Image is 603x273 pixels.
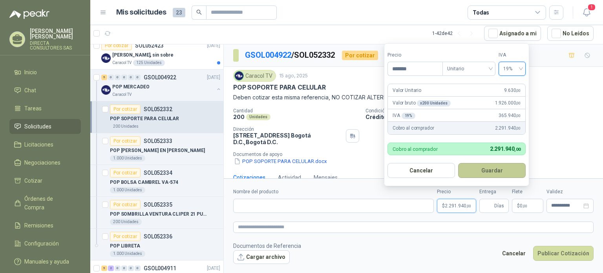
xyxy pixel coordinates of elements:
[110,187,145,193] div: 1.000 Unidades
[9,254,81,269] a: Manuales y ayuda
[110,232,141,241] div: Por cotizar
[24,104,42,113] span: Tareas
[402,113,416,119] div: 19 %
[9,83,81,98] a: Chat
[133,60,165,66] div: 125 Unidades
[233,93,594,102] p: Deben cotizar esta misma referencia, NO COTIZAR ALTERNATIVAS
[110,168,141,178] div: Por cotizar
[9,9,49,19] img: Logo peakr
[393,112,415,119] p: IVA
[128,266,134,271] div: 0
[24,221,53,230] span: Remisiones
[207,42,220,49] p: [DATE]
[110,200,141,209] div: Por cotizar
[387,163,455,178] button: Cancelar
[495,125,521,132] span: 2.291.940
[587,4,596,11] span: 1
[110,123,142,130] div: 200 Unidades
[387,51,442,59] label: Precio
[115,266,121,271] div: 0
[144,234,172,239] p: SOL052336
[110,147,205,154] p: POP [PERSON_NAME] EN [PERSON_NAME]
[432,27,478,40] div: 1 - 42 de 42
[233,188,434,196] label: Nombre del producto
[110,219,142,225] div: 200 Unidades
[498,246,530,261] button: Cancelar
[115,75,121,80] div: 0
[547,26,594,41] button: No Leídos
[517,203,520,208] span: $
[24,158,60,167] span: Negociaciones
[112,60,132,66] p: Caracol TV
[101,266,107,271] div: 5
[24,257,69,266] span: Manuales y ayuda
[393,87,421,94] p: Valor Unitario
[116,7,166,18] h1: Mis solicitudes
[110,242,140,250] p: POP LIBRETA
[112,92,132,98] p: Caracol TV
[108,266,114,271] div: 2
[393,99,451,107] p: Valor bruto
[144,75,176,80] p: GSOL004922
[9,236,81,251] a: Configuración
[110,155,145,161] div: 1.000 Unidades
[365,108,600,114] p: Condición de pago
[101,85,111,95] img: Company Logo
[110,251,145,257] div: 1.000 Unidades
[314,173,338,182] div: Mensajes
[207,265,220,272] p: [DATE]
[245,49,336,61] p: / SOL052332
[533,246,594,261] button: Publicar Cotización
[90,197,223,229] a: Por cotizarSOL052335POP SOMBRILLA VENTURA CLIPER 21 PULG200 Unidades
[279,72,308,80] p: 15 ago, 2025
[365,114,600,120] p: Crédito 45 días
[546,188,594,196] label: Validez
[437,199,476,213] p: $2.291.940,00
[245,50,291,60] a: GSOL004922
[233,70,276,82] div: Caracol TV
[128,75,134,80] div: 0
[495,99,521,107] span: 1.926.000
[516,88,521,93] span: ,00
[516,114,521,118] span: ,00
[484,26,541,41] button: Asignado a mi
[233,108,359,114] p: Cantidad
[24,122,51,131] span: Solicitudes
[342,51,378,60] div: Por cotizar
[233,83,326,92] p: POP SOPORTE PARA CELULAR
[246,114,270,120] div: Unidades
[110,179,178,186] p: POP BOLSA CAMBREL VA-574
[110,115,179,123] p: POP SOPORTE PARA CELULAR
[24,140,53,149] span: Licitaciones
[121,75,127,80] div: 0
[30,28,81,39] p: [PERSON_NAME] [PERSON_NAME]
[445,203,471,208] span: 2.291.940
[24,194,73,212] span: Órdenes de Compra
[144,138,172,144] p: SOL052333
[516,101,521,105] span: ,00
[144,170,172,176] p: SOL052334
[393,125,434,132] p: Cobro al comprador
[233,242,301,250] p: Documentos de Referencia
[458,163,526,178] button: Guardar
[135,75,141,80] div: 0
[121,266,127,271] div: 0
[173,8,185,17] span: 23
[479,188,509,196] label: Entrega
[90,229,223,260] a: Por cotizarSOL052336POP LIBRETA1.000 Unidades
[466,204,471,208] span: ,00
[9,101,81,116] a: Tareas
[9,218,81,233] a: Remisiones
[101,53,111,63] img: Company Logo
[144,202,172,207] p: SOL052335
[447,63,491,75] span: Unitario
[30,41,81,50] p: DIRECTA CONSULTORES SAS
[90,38,223,70] a: Por cotizarSOL052423[DATE] Company Logo[PERSON_NAME], sin sobreCaracol TV125 Unidades
[9,191,81,215] a: Órdenes de Compra
[233,114,245,120] p: 200
[144,106,172,112] p: SOL052332
[233,132,343,145] p: [STREET_ADDRESS] Bogotá D.C. , Bogotá D.C.
[490,146,521,152] span: 2.291.940
[233,250,290,264] button: Cargar archivo
[514,147,521,152] span: ,00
